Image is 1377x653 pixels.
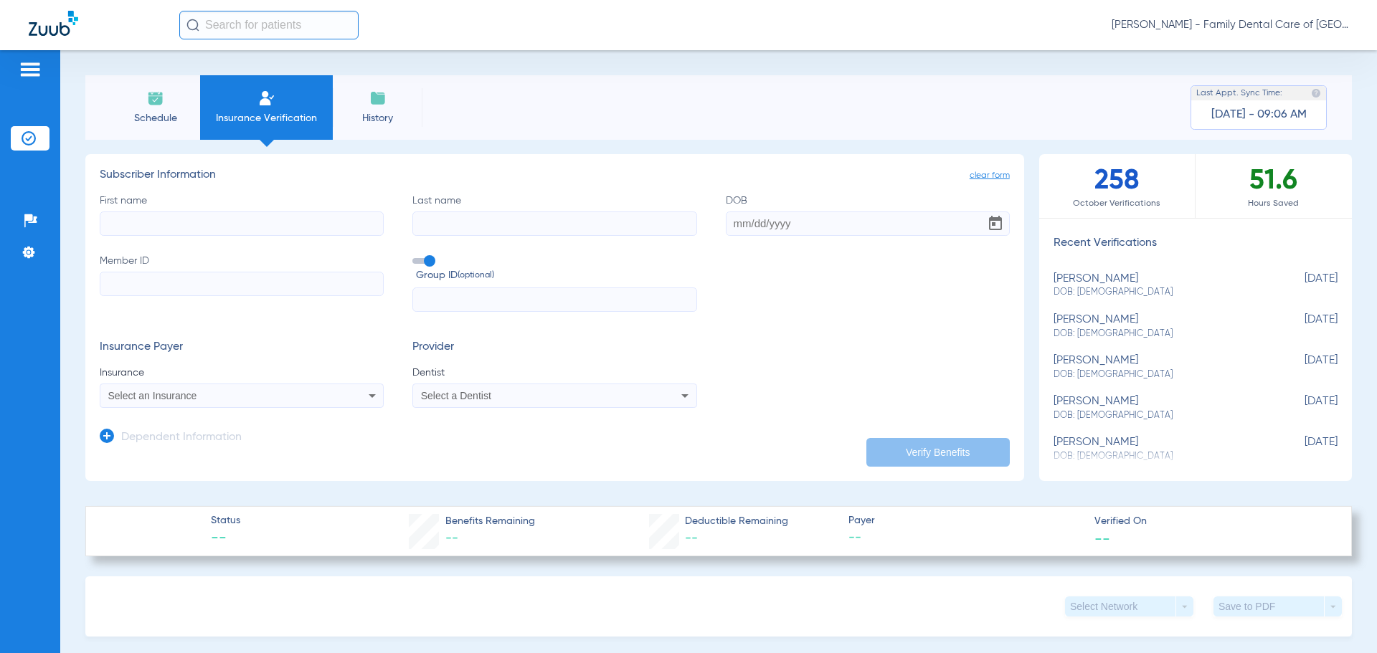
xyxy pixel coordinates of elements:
span: [DATE] [1266,354,1338,381]
span: [DATE] [1266,313,1338,340]
span: Benefits Remaining [445,514,535,529]
label: DOB [726,194,1010,236]
span: -- [211,529,240,549]
span: Select a Dentist [421,390,491,401]
span: DOB: [DEMOGRAPHIC_DATA] [1054,286,1266,299]
input: Member ID [100,272,384,296]
input: Last name [412,211,696,236]
h3: Insurance Payer [100,340,384,355]
span: clear form [970,168,1010,183]
span: -- [1094,530,1110,545]
span: Payer [848,513,1082,528]
span: Status [211,513,240,528]
span: [DATE] [1266,272,1338,299]
span: Verified On [1094,514,1328,529]
span: [PERSON_NAME] - Family Dental Care of [GEOGRAPHIC_DATA] [1112,18,1348,32]
span: -- [685,532,698,545]
span: [DATE] [1266,395,1338,421]
h3: Provider [412,340,696,355]
span: Insurance [100,366,384,380]
span: -- [445,532,458,545]
input: Search for patients [179,11,359,39]
input: First name [100,211,384,236]
span: Hours Saved [1196,196,1352,211]
label: Last name [412,194,696,236]
span: October Verifications [1039,196,1195,211]
span: Select an Insurance [108,390,197,401]
div: 51.6 [1196,154,1352,218]
img: last sync help info [1311,88,1321,98]
span: [DATE] [1266,436,1338,462]
div: [PERSON_NAME] [1054,436,1266,462]
img: Manual Insurance Verification [258,90,275,107]
span: [DATE] - 09:06 AM [1211,108,1307,122]
span: Last Appt. Sync Time: [1196,86,1282,100]
span: DOB: [DEMOGRAPHIC_DATA] [1054,328,1266,340]
span: -- [848,529,1082,547]
span: Schedule [121,111,189,125]
span: History [344,111,412,125]
input: DOBOpen calendar [726,211,1010,236]
div: [PERSON_NAME] [1054,395,1266,421]
span: DOB: [DEMOGRAPHIC_DATA] [1054,368,1266,381]
h3: Subscriber Information [100,168,1010,183]
h3: Dependent Information [121,431,242,445]
span: Dentist [412,366,696,380]
img: History [369,90,387,107]
h3: Recent Verifications [1039,237,1352,251]
img: Zuub Logo [29,11,78,36]
button: Verify Benefits [866,438,1010,467]
label: First name [100,194,384,236]
img: Search Icon [186,19,199,32]
img: hamburger-icon [19,61,42,78]
span: Deductible Remaining [685,514,788,529]
button: Open calendar [981,209,1010,238]
span: Group ID [416,268,696,283]
img: Schedule [147,90,164,107]
div: [PERSON_NAME] [1054,313,1266,340]
div: [PERSON_NAME] [1054,354,1266,381]
div: [PERSON_NAME] [1054,272,1266,299]
small: (optional) [458,268,494,283]
span: DOB: [DEMOGRAPHIC_DATA] [1054,409,1266,422]
div: 258 [1039,154,1196,218]
label: Member ID [100,254,384,313]
span: Insurance Verification [211,111,322,125]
